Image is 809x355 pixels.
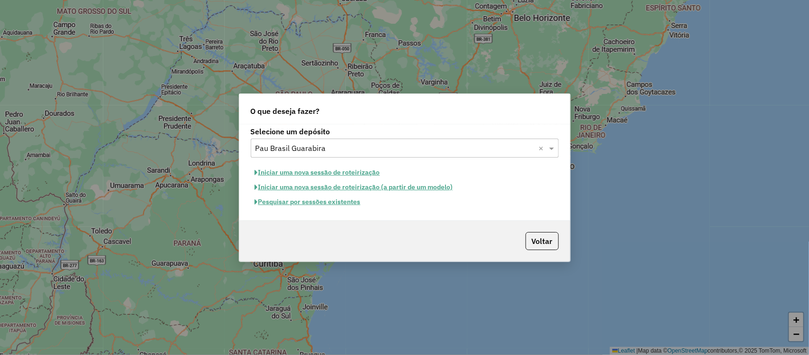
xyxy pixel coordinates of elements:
button: Iniciar uma nova sessão de roteirização [251,165,384,180]
span: O que deseja fazer? [251,105,320,117]
span: Clear all [539,142,547,154]
label: Selecione um depósito [251,126,559,137]
button: Pesquisar por sessões existentes [251,195,365,209]
button: Voltar [526,232,559,250]
button: Iniciar uma nova sessão de roteirização (a partir de um modelo) [251,180,457,195]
